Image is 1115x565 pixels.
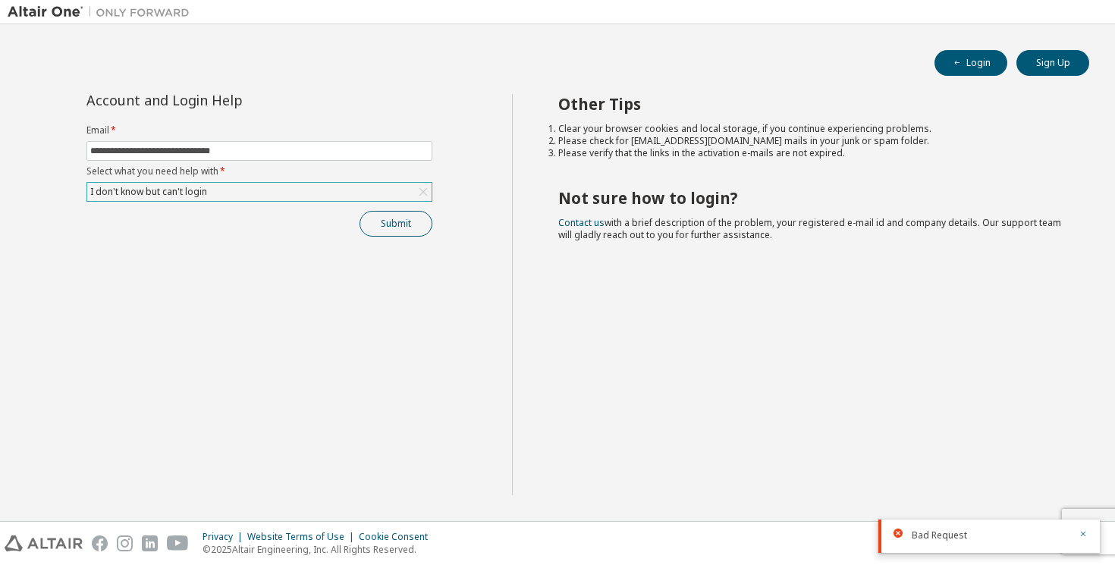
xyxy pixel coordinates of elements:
div: I don't know but can't login [88,184,209,200]
span: with a brief description of the problem, your registered e-mail id and company details. Our suppo... [558,216,1061,241]
li: Please check for [EMAIL_ADDRESS][DOMAIN_NAME] mails in your junk or spam folder. [558,135,1063,147]
img: altair_logo.svg [5,535,83,551]
img: facebook.svg [92,535,108,551]
button: Login [934,50,1007,76]
div: Website Terms of Use [247,531,359,543]
img: youtube.svg [167,535,189,551]
label: Email [86,124,432,137]
li: Please verify that the links in the activation e-mails are not expired. [558,147,1063,159]
div: Cookie Consent [359,531,437,543]
a: Contact us [558,216,605,229]
h2: Other Tips [558,94,1063,114]
div: Account and Login Help [86,94,363,106]
div: I don't know but can't login [87,183,432,201]
button: Sign Up [1016,50,1089,76]
li: Clear your browser cookies and local storage, if you continue experiencing problems. [558,123,1063,135]
button: Submit [360,211,432,237]
div: Privacy [203,531,247,543]
span: Bad Request [912,529,967,541]
img: linkedin.svg [142,535,158,551]
img: Altair One [8,5,197,20]
label: Select what you need help with [86,165,432,177]
p: © 2025 Altair Engineering, Inc. All Rights Reserved. [203,543,437,556]
h2: Not sure how to login? [558,188,1063,208]
img: instagram.svg [117,535,133,551]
